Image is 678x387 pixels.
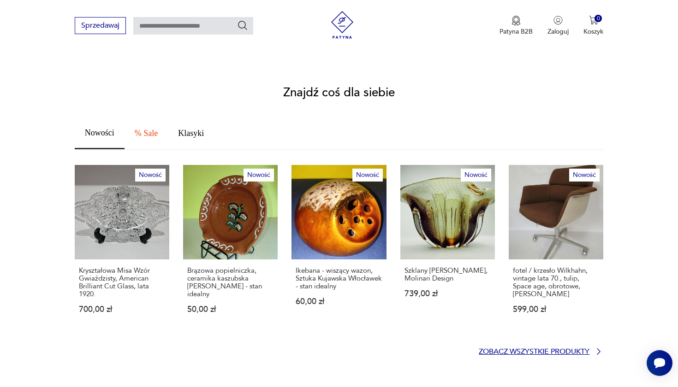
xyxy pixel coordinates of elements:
a: NowośćIkebana - wiszący wazon, Sztuka Kujawska Włocławek - stan idealnyIkebana - wiszący wazon, S... [291,165,386,331]
button: Patyna B2B [500,16,533,36]
button: Szukaj [237,20,248,31]
p: 50,00 zł [187,305,274,313]
a: NowośćKryształowa Misa Wzór Gwiaździsty, American Brilliant Cut Glass, lata 1920.Kryształowa Misa... [75,165,169,331]
span: % Sale [135,129,158,137]
div: 0 [595,15,602,23]
p: Patyna B2B [500,27,533,36]
img: Ikonka użytkownika [553,16,563,25]
iframe: Smartsupp widget button [647,350,672,376]
img: Ikona koszyka [589,16,598,25]
a: Sprzedawaj [75,23,126,29]
p: Koszyk [583,27,603,36]
p: 700,00 zł [79,305,165,313]
p: Ikebana - wiszący wazon, Sztuka Kujawska Włocławek - stan idealny [296,267,382,290]
img: Ikona medalu [511,16,521,26]
p: 739,00 zł [404,290,491,298]
button: Sprzedawaj [75,17,126,34]
p: Brązowa popielniczka, ceramika kaszubska [PERSON_NAME] - stan idealny [187,267,274,298]
span: Nowości [85,129,114,137]
button: Zaloguj [547,16,569,36]
a: NowośćBrązowa popielniczka, ceramika kaszubska Leon Necel - stan idealnyBrązowa popielniczka, cer... [183,165,278,331]
a: NowośćSzklany wazon Murano, Molinari DesignSzklany [PERSON_NAME], Molinari Design739,00 zł [400,165,495,331]
span: Klasyki [178,129,204,137]
p: Zobacz wszystkie produkty [479,349,589,355]
a: Ikona medaluPatyna B2B [500,16,533,36]
button: 0Koszyk [583,16,603,36]
a: Zobacz wszystkie produkty [479,347,603,356]
p: Szklany [PERSON_NAME], Molinari Design [404,267,491,282]
p: 60,00 zł [296,298,382,305]
img: Patyna - sklep z meblami i dekoracjami vintage [328,11,356,39]
a: Nowośćfotel / krzesło Wilkhahn, vintage lata 70., tulip, Space age, obrotowe, Georg Leowaldfotel ... [509,165,603,331]
p: 599,00 zł [513,305,599,313]
h2: Znajdź coś dla siebie [283,87,395,98]
p: Zaloguj [547,27,569,36]
p: Kryształowa Misa Wzór Gwiaździsty, American Brilliant Cut Glass, lata 1920. [79,267,165,298]
p: fotel / krzesło Wilkhahn, vintage lata 70., tulip, Space age, obrotowe, [PERSON_NAME] [513,267,599,298]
